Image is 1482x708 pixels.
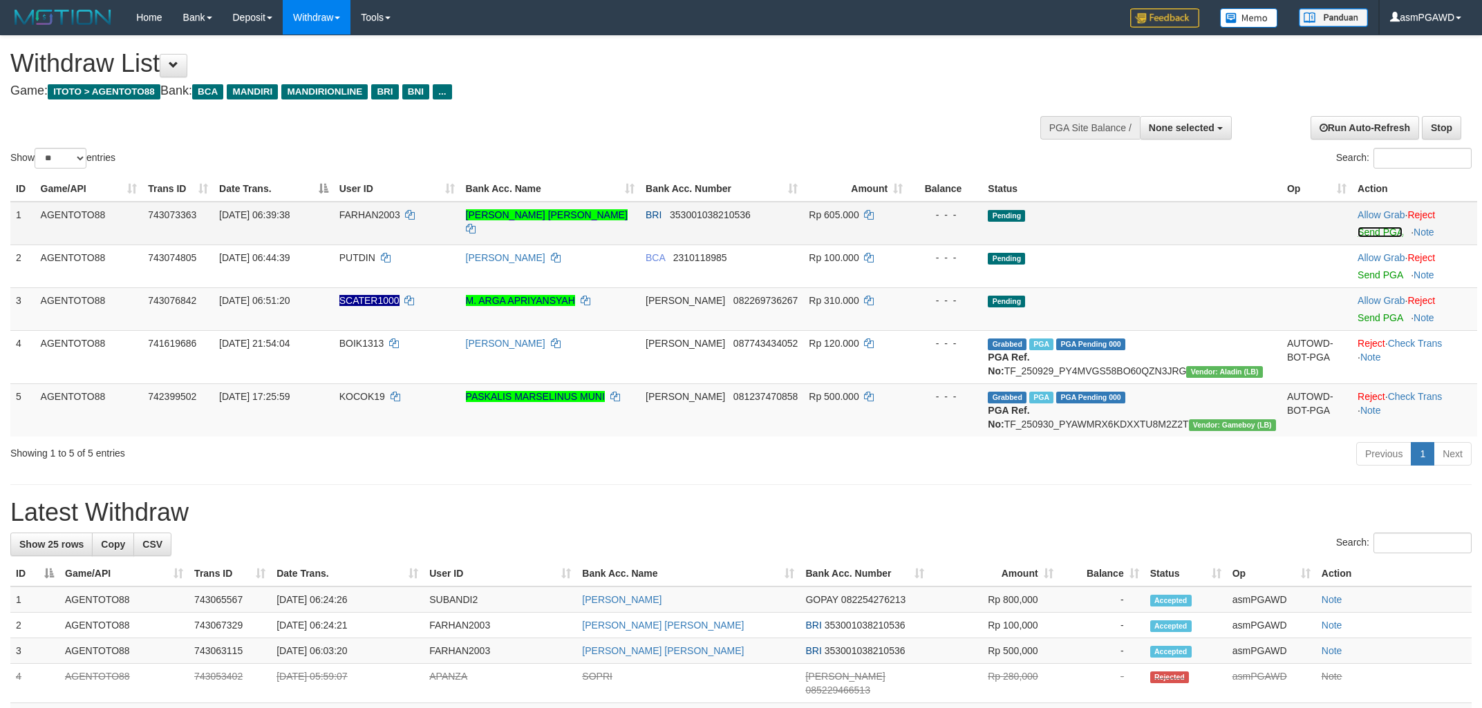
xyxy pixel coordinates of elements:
[1360,352,1381,363] a: Note
[809,391,859,402] span: Rp 500.000
[988,338,1026,350] span: Grabbed
[271,638,424,664] td: [DATE] 06:03:20
[908,176,982,202] th: Balance
[640,176,803,202] th: Bank Acc. Number: activate to sort column ascending
[59,613,189,638] td: AGENTOTO88
[1059,613,1145,638] td: -
[1150,620,1192,632] span: Accepted
[1150,595,1192,606] span: Accepted
[466,252,545,263] a: [PERSON_NAME]
[1358,252,1407,263] span: ·
[733,295,798,306] span: Copy 082269736267 to clipboard
[59,664,189,703] td: AGENTOTO88
[670,209,751,220] span: Copy 353001038210536 to clipboard
[646,252,665,263] span: BCA
[1299,8,1368,27] img: panduan.png
[1130,8,1199,28] img: Feedback.jpg
[371,84,398,99] span: BRI
[1358,209,1405,220] a: Allow Grab
[673,252,727,263] span: Copy 2310118985 to clipboard
[1356,442,1411,466] a: Previous
[10,383,35,437] td: 5
[1227,638,1316,664] td: asmPGAWD
[930,664,1059,703] td: Rp 280,000
[1358,209,1407,220] span: ·
[1150,646,1192,658] span: Accepted
[281,84,368,99] span: MANDIRIONLINE
[1360,405,1381,416] a: Note
[582,671,612,682] a: SOPRI
[646,338,725,349] span: [PERSON_NAME]
[805,671,885,682] span: [PERSON_NAME]
[192,84,223,99] span: BCA
[914,294,977,307] div: - - -
[10,330,35,383] td: 4
[1186,366,1262,378] span: Vendor URL: https://dashboard.q2checkout.com/secure
[48,84,160,99] span: ITOTO > AGENTOTO88
[271,613,424,638] td: [DATE] 06:24:21
[733,338,798,349] span: Copy 087743434052 to clipboard
[10,202,35,245] td: 1
[914,251,977,265] div: - - -
[1311,116,1419,140] a: Run Auto-Refresh
[10,50,974,77] h1: Withdraw List
[189,561,271,586] th: Trans ID: activate to sort column ascending
[10,664,59,703] td: 4
[1388,338,1443,349] a: Check Trans
[271,664,424,703] td: [DATE] 05:59:07
[1358,252,1405,263] a: Allow Grab
[59,586,189,613] td: AGENTOTO88
[10,176,35,202] th: ID
[1336,533,1472,553] label: Search:
[424,561,576,586] th: User ID: activate to sort column ascending
[142,176,214,202] th: Trans ID: activate to sort column ascending
[1414,269,1434,280] a: Note
[1407,252,1435,263] a: Reject
[271,586,424,613] td: [DATE] 06:24:26
[10,499,1472,526] h1: Latest Withdraw
[339,338,384,349] span: BOIK1313
[1422,116,1461,140] a: Stop
[460,176,640,202] th: Bank Acc. Name: activate to sort column ascending
[576,561,800,586] th: Bank Acc. Name: activate to sort column ascending
[809,338,859,349] span: Rp 120.000
[1358,295,1405,306] a: Allow Grab
[35,287,143,330] td: AGENTOTO88
[1220,8,1278,28] img: Button%20Memo.svg
[35,330,143,383] td: AGENTOTO88
[10,441,607,460] div: Showing 1 to 5 of 5 entries
[1056,338,1125,350] span: PGA Pending
[424,613,576,638] td: FARHAN2003
[92,533,134,556] a: Copy
[148,338,196,349] span: 741619686
[189,638,271,664] td: 743063115
[1434,442,1472,466] a: Next
[1352,176,1477,202] th: Action
[1352,287,1477,330] td: ·
[10,586,59,613] td: 1
[1145,561,1227,586] th: Status: activate to sort column ascending
[1227,664,1316,703] td: asmPGAWD
[1358,227,1403,238] a: Send PGA
[1322,620,1342,631] a: Note
[1029,392,1053,403] span: Marked by asmPGAWD
[133,533,171,556] a: CSV
[1407,209,1435,220] a: Reject
[805,685,870,696] span: Copy 085229466513 to clipboard
[219,391,290,402] span: [DATE] 17:25:59
[219,209,290,220] span: [DATE] 06:39:38
[10,638,59,664] td: 3
[1227,613,1316,638] td: asmPGAWD
[1189,419,1276,431] span: Vendor URL: https://dashboard.q2checkout.com/secure
[35,148,86,169] select: Showentries
[466,209,628,220] a: [PERSON_NAME] [PERSON_NAME]
[1282,383,1352,437] td: AUTOWD-BOT-PGA
[433,84,451,99] span: ...
[1059,638,1145,664] td: -
[733,391,798,402] span: Copy 081237470858 to clipboard
[982,383,1282,437] td: TF_250930_PYAWMRX6KDXXTU8M2Z2T
[1059,586,1145,613] td: -
[10,7,115,28] img: MOTION_logo.png
[914,208,977,222] div: - - -
[35,245,143,287] td: AGENTOTO88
